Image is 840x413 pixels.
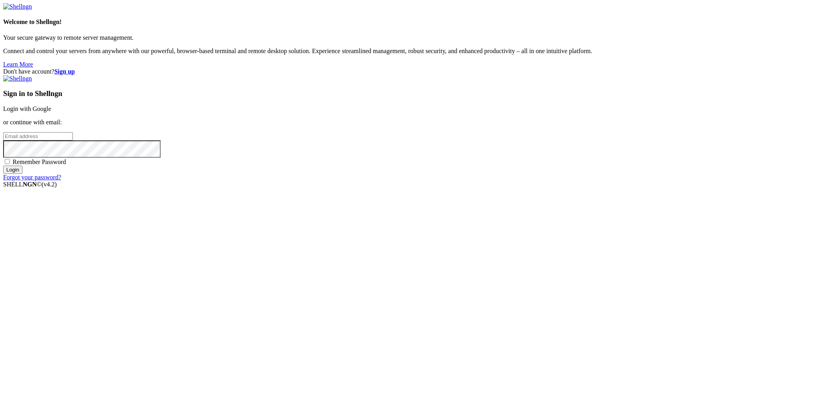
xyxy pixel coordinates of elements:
a: Sign up [54,68,75,75]
p: or continue with email: [3,119,837,126]
a: Learn More [3,61,33,68]
img: Shellngn [3,75,32,82]
span: Remember Password [13,159,66,165]
input: Email address [3,132,73,140]
p: Connect and control your servers from anywhere with our powerful, browser-based terminal and remo... [3,48,837,55]
div: Don't have account? [3,68,837,75]
input: Remember Password [5,159,10,164]
b: NGN [23,181,37,188]
span: 4.2.0 [42,181,57,188]
a: Forgot your password? [3,174,61,181]
h3: Sign in to Shellngn [3,89,837,98]
span: SHELL © [3,181,57,188]
h4: Welcome to Shellngn! [3,18,837,26]
img: Shellngn [3,3,32,10]
a: Login with Google [3,105,51,112]
input: Login [3,166,22,174]
p: Your secure gateway to remote server management. [3,34,837,41]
